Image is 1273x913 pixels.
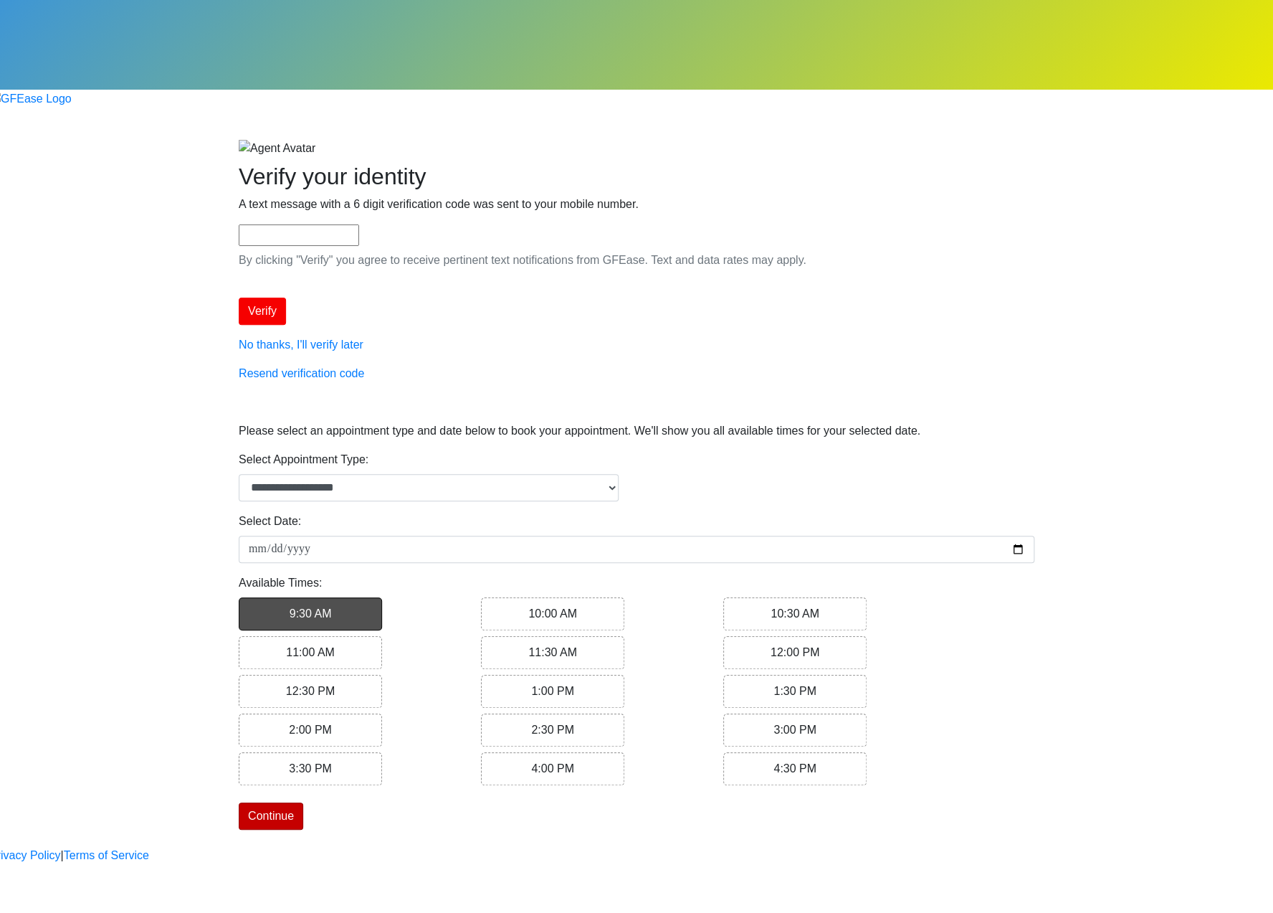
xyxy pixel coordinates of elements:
[773,724,816,736] span: 3:00 PM
[239,140,315,157] img: Agent Avatar
[528,646,577,658] span: 11:30 AM
[239,367,364,379] a: Resend verification code
[61,847,64,864] a: |
[239,574,322,592] label: Available Times:
[289,762,332,775] span: 3:30 PM
[531,685,574,697] span: 1:00 PM
[286,646,335,658] span: 11:00 AM
[239,339,363,351] a: No thanks, I'll verify later
[771,646,819,658] span: 12:00 PM
[289,724,332,736] span: 2:00 PM
[239,196,1034,213] p: A text message with a 6 digit verification code was sent to your mobile number.
[771,607,819,620] span: 10:30 AM
[239,422,1034,440] p: Please select an appointment type and date below to book your appointment. We'll show you all ava...
[531,762,574,775] span: 4:00 PM
[290,607,332,620] span: 9:30 AM
[64,847,149,864] a: Terms of Service
[239,451,368,468] label: Select Appointment Type:
[286,685,335,697] span: 12:30 PM
[239,252,1034,269] p: By clicking "Verify" you agree to receive pertinent text notifications from GFEase. Text and data...
[773,685,816,697] span: 1:30 PM
[239,513,301,530] label: Select Date:
[531,724,574,736] span: 2:30 PM
[773,762,816,775] span: 4:30 PM
[528,607,577,620] span: 10:00 AM
[239,298,286,325] button: Verify
[239,163,1034,190] h2: Verify your identity
[239,803,303,830] button: Continue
